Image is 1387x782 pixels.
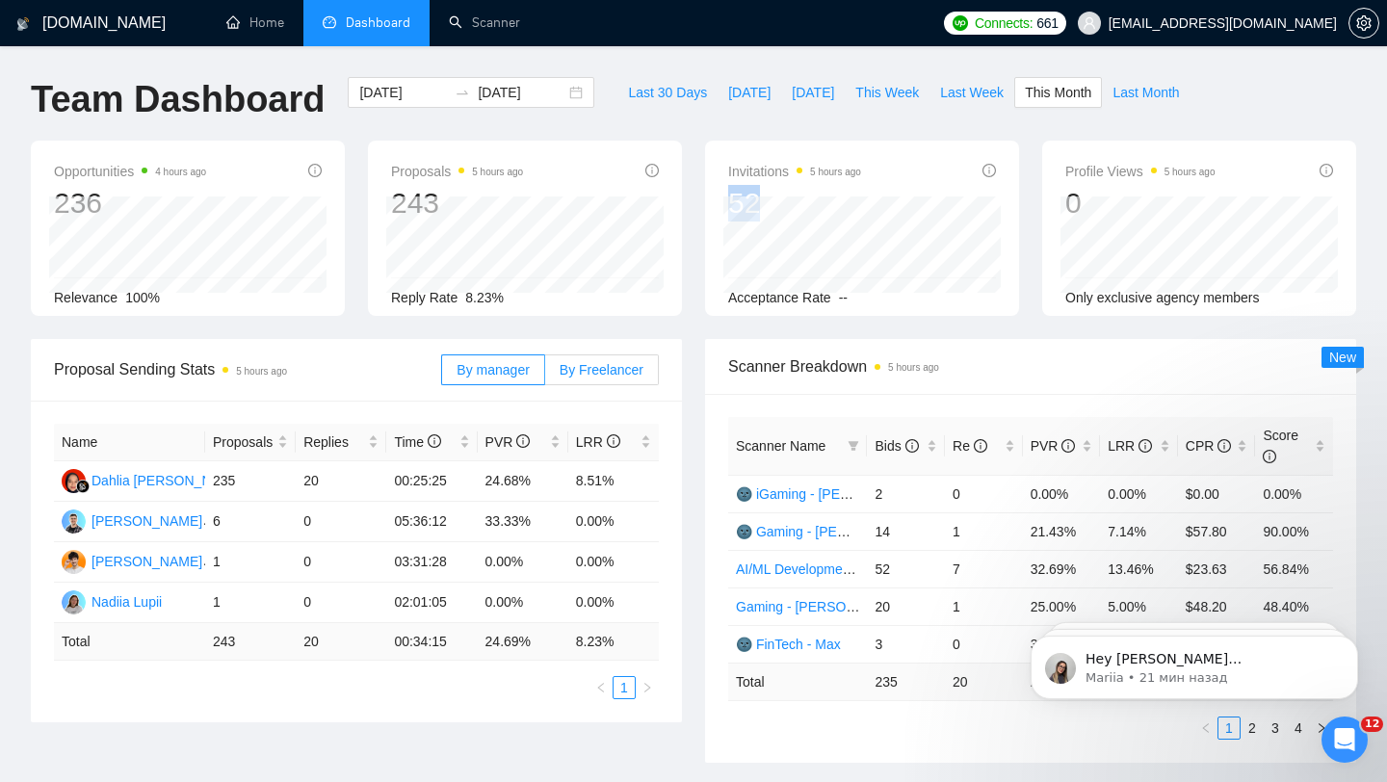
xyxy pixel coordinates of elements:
[303,431,364,453] span: Replies
[1348,15,1379,31] a: setting
[945,512,1023,550] td: 1
[226,14,284,31] a: homeHome
[1178,587,1256,625] td: $48.20
[76,480,90,493] img: gigradar-bm.png
[595,682,607,693] span: left
[92,510,202,532] div: [PERSON_NAME]
[296,583,386,623] td: 0
[736,524,927,539] a: 🌚 Gaming - [PERSON_NAME]
[62,509,86,534] img: MZ
[1349,15,1378,31] span: setting
[155,167,206,177] time: 4 hours ago
[736,486,929,502] a: 🌚 iGaming - [PERSON_NAME]
[1263,428,1298,464] span: Score
[628,82,707,103] span: Last 30 Days
[867,663,945,700] td: 235
[386,623,477,661] td: 00:34:15
[945,625,1023,663] td: 0
[974,439,987,453] span: info-circle
[478,82,565,103] input: End date
[62,469,86,493] img: DW
[54,185,206,222] div: 236
[728,185,861,222] div: 52
[1023,587,1101,625] td: 25.00%
[296,502,386,542] td: 0
[205,502,296,542] td: 6
[1102,77,1190,108] button: Last Month
[213,431,274,453] span: Proposals
[386,542,477,583] td: 03:31:28
[792,82,834,103] span: [DATE]
[1165,167,1216,177] time: 5 hours ago
[718,77,781,108] button: [DATE]
[568,461,659,502] td: 8.51%
[205,424,296,461] th: Proposals
[472,167,523,177] time: 5 hours ago
[728,82,771,103] span: [DATE]
[589,676,613,699] button: left
[465,290,504,305] span: 8.23%
[1322,717,1368,763] iframe: Intercom live chat
[205,623,296,661] td: 243
[614,677,635,698] a: 1
[845,77,929,108] button: This Week
[1138,439,1152,453] span: info-circle
[1100,512,1178,550] td: 7.14%
[1065,290,1260,305] span: Only exclusive agency members
[236,366,287,377] time: 5 hours ago
[394,434,440,450] span: Time
[645,164,659,177] span: info-circle
[839,290,848,305] span: --
[54,290,118,305] span: Relevance
[1100,587,1178,625] td: 5.00%
[945,587,1023,625] td: 1
[1025,82,1091,103] span: This Month
[568,583,659,623] td: 0.00%
[296,461,386,502] td: 20
[1263,450,1276,463] span: info-circle
[54,357,441,381] span: Proposal Sending Stats
[736,438,825,454] span: Scanner Name
[1217,439,1231,453] span: info-circle
[1255,550,1333,587] td: 56.84%
[568,502,659,542] td: 0.00%
[359,82,447,103] input: Start date
[1178,512,1256,550] td: $57.80
[485,434,531,450] span: PVR
[1108,438,1152,454] span: LRR
[296,424,386,461] th: Replies
[728,160,861,183] span: Invitations
[1348,8,1379,39] button: setting
[478,502,568,542] td: 33.33%
[867,512,945,550] td: 14
[728,663,867,700] td: Total
[125,290,160,305] span: 100%
[205,583,296,623] td: 1
[867,550,945,587] td: 52
[205,542,296,583] td: 1
[975,13,1033,34] span: Connects:
[1186,438,1231,454] span: CPR
[568,623,659,661] td: 8.23 %
[62,593,162,609] a: NLNadiia Lupii
[1023,475,1101,512] td: 0.00%
[1255,587,1333,625] td: 48.40%
[844,431,863,460] span: filter
[736,637,841,652] a: 🌚 FinTech - Max
[1014,77,1102,108] button: This Month
[1100,475,1178,512] td: 0.00%
[92,470,245,491] div: Dahlia [PERSON_NAME]
[1065,160,1216,183] span: Profile Views
[1112,82,1179,103] span: Last Month
[62,550,86,574] img: DR
[386,583,477,623] td: 02:01:05
[62,590,86,614] img: NL
[1255,475,1333,512] td: 0.00%
[386,502,477,542] td: 05:36:12
[867,625,945,663] td: 3
[613,676,636,699] li: 1
[457,362,529,378] span: By manager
